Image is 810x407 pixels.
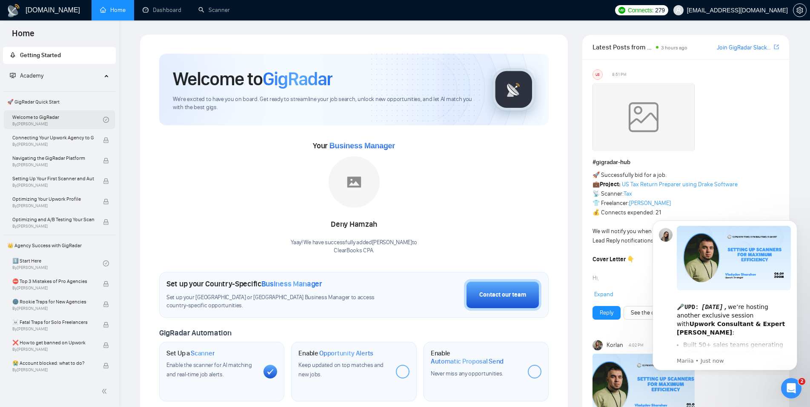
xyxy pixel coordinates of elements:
[12,277,94,286] span: ⛔ Top 3 Mistakes of Pro Agencies
[12,224,94,229] span: By [PERSON_NAME]
[629,341,644,349] span: 4:02 PM
[159,328,231,338] span: GigRadar Automation
[291,239,417,255] div: Yaay! We have successfully added [PERSON_NAME] to
[629,199,671,207] a: [PERSON_NAME]
[263,67,332,90] span: GigRadar
[622,181,738,188] a: US Tax Return Preparer using Drake Software
[198,6,230,14] a: searchScanner
[592,340,603,350] img: Korlan
[12,154,94,162] span: Navigating the GigRadar Platform
[12,359,94,367] span: 😭 Account blocked: what to do?
[7,4,20,17] img: logo
[640,213,810,375] iframe: Intercom notifications message
[103,342,109,348] span: lock
[12,338,94,347] span: ❌ How to get banned on Upwork
[103,260,109,266] span: check-circle
[431,349,521,366] h1: Enable
[12,347,94,352] span: By [PERSON_NAME]
[12,203,94,208] span: By [PERSON_NAME]
[592,306,621,320] button: Reply
[592,83,695,151] img: weqQh+iSagEgQAAAABJRU5ErkJggg==
[10,52,16,58] span: rocket
[103,301,109,307] span: lock
[166,294,392,310] span: Set up your [GEOGRAPHIC_DATA] or [GEOGRAPHIC_DATA] Business Manager to access country-specific op...
[618,7,625,14] img: upwork-logo.png
[10,72,16,78] span: fund-projection-screen
[319,349,373,358] span: Opportunity Alerts
[675,7,681,13] span: user
[12,286,94,291] span: By [PERSON_NAME]
[12,142,94,147] span: By [PERSON_NAME]
[12,326,94,332] span: By [PERSON_NAME]
[799,378,805,385] span: 2
[103,158,109,164] span: lock
[781,378,801,398] iframe: Intercom live chat
[594,291,613,298] span: Expand
[592,256,634,263] strong: Cover Letter 👇
[12,297,94,306] span: 🌚 Rookie Traps for New Agencies
[12,215,94,224] span: Optimizing and A/B Testing Your Scanner for Better Results
[12,254,103,273] a: 1️⃣ Start HereBy[PERSON_NAME]
[329,141,395,150] span: Business Manager
[166,361,252,378] span: Enable the scanner for AI matching and real-time job alerts.
[291,247,417,255] p: ClearBooks CPA .
[593,70,602,79] div: US
[173,95,479,112] span: We're excited to have you on board. Get ready to streamline your job search, unlock new opportuni...
[492,68,535,111] img: gigradar-logo.png
[10,72,43,79] span: Academy
[20,52,61,59] span: Getting Started
[143,6,181,14] a: dashboardDashboard
[793,7,807,14] a: setting
[12,367,94,372] span: By [PERSON_NAME]
[313,141,395,150] span: Your
[103,137,109,143] span: lock
[592,158,779,167] h1: # gigradar-hub
[464,279,541,311] button: Contact our team
[103,281,109,287] span: lock
[166,349,215,358] h1: Set Up a
[103,178,109,184] span: lock
[261,279,322,289] span: Business Manager
[793,7,806,14] span: setting
[103,322,109,328] span: lock
[5,27,41,45] span: Home
[431,370,503,377] span: Never miss any opportunities.
[103,199,109,205] span: lock
[12,162,94,167] span: By [PERSON_NAME]
[3,47,116,64] li: Getting Started
[103,219,109,225] span: lock
[291,217,417,232] div: Deny Hamzah
[479,290,526,300] div: Contact our team
[4,237,115,254] span: 👑 Agency Success with GigRadar
[329,156,380,208] img: placeholder.png
[12,195,94,203] span: Optimizing Your Upwork Profile
[298,361,384,378] span: Keep updated on top matches and new jobs.
[793,3,807,17] button: setting
[20,72,43,79] span: Academy
[191,349,215,358] span: Scanner
[12,183,94,188] span: By [PERSON_NAME]
[298,349,373,358] h1: Enable
[628,6,653,15] span: Connects:
[12,174,94,183] span: Setting Up Your First Scanner and Auto-Bidder
[600,181,621,188] strong: Project:
[661,45,687,51] span: 3 hours ago
[624,306,675,320] button: See the details
[12,133,94,142] span: Connecting Your Upwork Agency to GigRadar
[600,308,613,318] a: Reply
[103,117,109,123] span: check-circle
[607,341,623,350] span: Korlan
[612,71,627,78] span: 8:51 PM
[101,387,110,395] span: double-left
[4,93,115,110] span: 🚀 GigRadar Quick Start
[173,67,332,90] h1: Welcome to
